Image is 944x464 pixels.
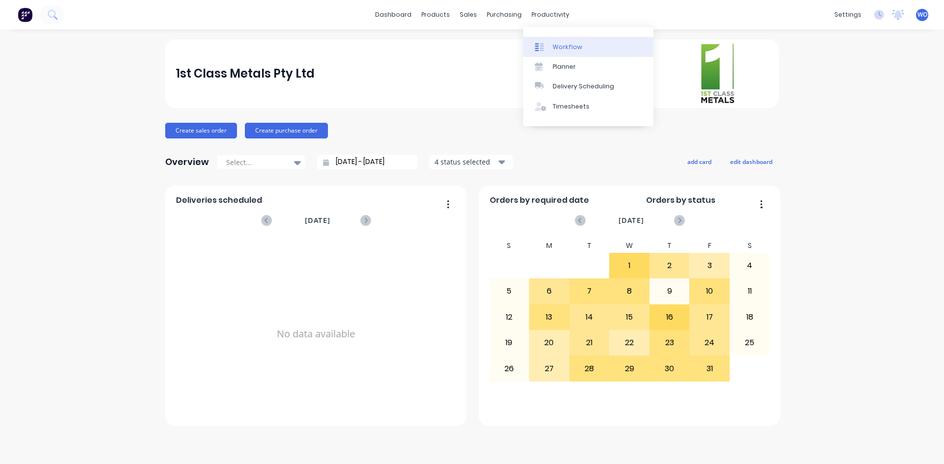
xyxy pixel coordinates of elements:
button: add card [681,155,718,168]
div: 26 [490,356,529,381]
div: Timesheets [553,102,590,111]
div: 31 [690,356,729,381]
div: 13 [530,305,569,329]
div: settings [829,7,866,22]
div: Planner [553,62,576,71]
div: 16 [650,305,689,329]
div: 9 [650,279,689,303]
div: T [569,239,610,253]
div: 23 [650,330,689,355]
button: Create sales order [165,123,237,138]
span: [DATE] [305,215,330,226]
div: T [649,239,690,253]
div: productivity [527,7,574,22]
span: Orders by status [646,194,715,206]
div: 21 [570,330,609,355]
div: Overview [165,152,209,172]
a: dashboard [370,7,416,22]
div: 25 [730,330,769,355]
div: M [529,239,569,253]
div: 5 [490,279,529,303]
button: 4 status selected [429,155,513,169]
span: Deliveries scheduled [176,194,262,206]
div: Delivery Scheduling [553,82,614,91]
div: F [689,239,730,253]
div: Workflow [553,43,582,52]
div: 2 [650,253,689,278]
a: Planner [523,57,653,77]
div: S [730,239,770,253]
div: 19 [490,330,529,355]
div: 24 [690,330,729,355]
span: [DATE] [619,215,644,226]
div: 30 [650,356,689,381]
div: 15 [610,305,649,329]
div: 20 [530,330,569,355]
div: 22 [610,330,649,355]
div: 3 [690,253,729,278]
img: 1st Class Metals Pty Ltd [699,42,736,105]
a: Delivery Scheduling [523,77,653,96]
div: W [609,239,649,253]
div: No data available [176,239,456,429]
div: purchasing [482,7,527,22]
span: WO [917,10,927,19]
div: 1 [610,253,649,278]
button: Create purchase order [245,123,328,138]
div: 12 [490,305,529,329]
a: Timesheets [523,97,653,116]
button: edit dashboard [724,155,779,168]
div: 6 [530,279,569,303]
div: 28 [570,356,609,381]
img: Factory [18,7,32,22]
div: 29 [610,356,649,381]
span: Orders by required date [490,194,589,206]
div: 11 [730,279,769,303]
div: 27 [530,356,569,381]
div: 10 [690,279,729,303]
div: 4 [730,253,769,278]
div: 4 status selected [435,157,497,167]
div: 18 [730,305,769,329]
div: products [416,7,455,22]
div: sales [455,7,482,22]
a: Workflow [523,37,653,56]
div: S [489,239,530,253]
div: 7 [570,279,609,303]
div: 8 [610,279,649,303]
div: 14 [570,305,609,329]
div: 1st Class Metals Pty Ltd [176,64,315,83]
div: 17 [690,305,729,329]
